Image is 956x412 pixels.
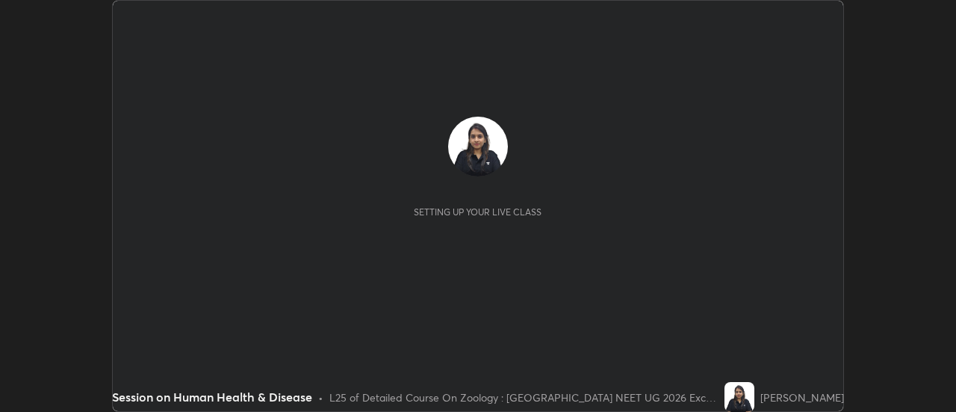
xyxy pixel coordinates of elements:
[112,388,312,406] div: Session on Human Health & Disease
[329,390,718,405] div: L25 of Detailed Course On Zoology : [GEOGRAPHIC_DATA] NEET UG 2026 Excel 2
[760,390,844,405] div: [PERSON_NAME]
[448,117,508,176] img: 05193a360da743c4a021620c9d8d8c32.jpg
[724,382,754,412] img: 05193a360da743c4a021620c9d8d8c32.jpg
[318,390,323,405] div: •
[414,206,541,218] div: Setting up your live class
